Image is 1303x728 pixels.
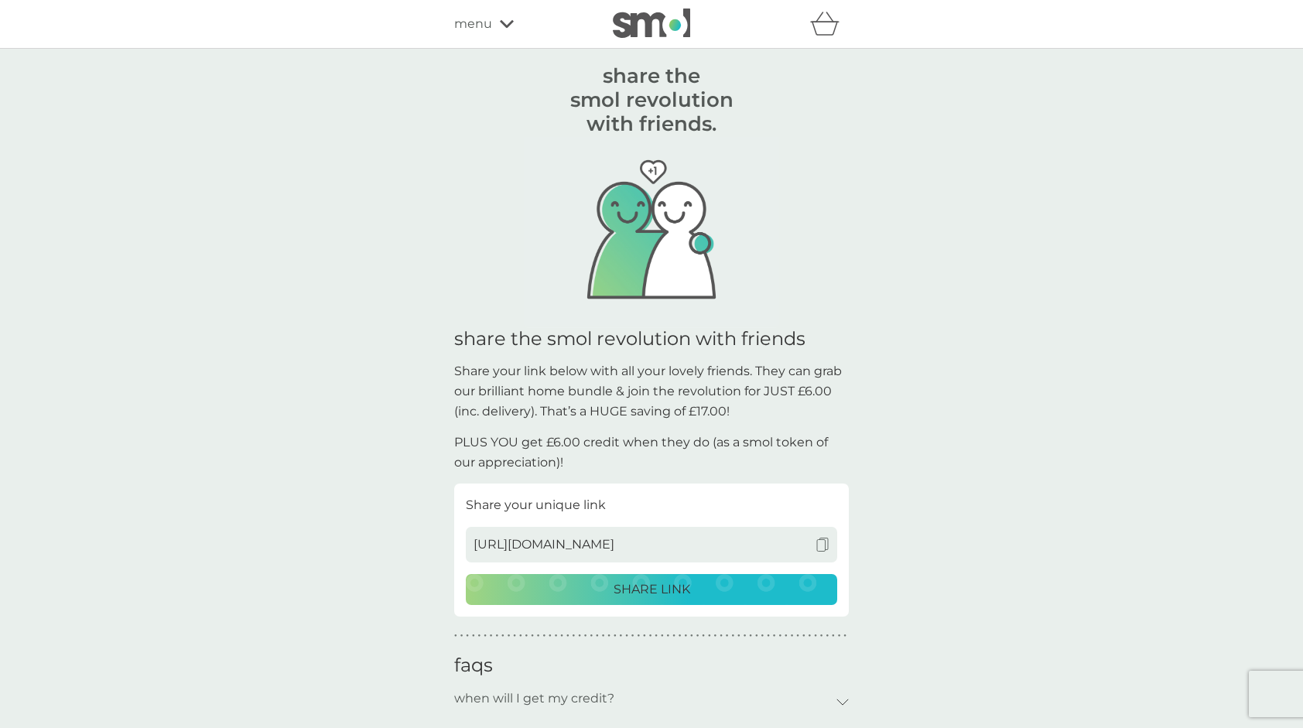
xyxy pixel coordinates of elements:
p: ● [484,632,487,640]
img: This graphic shows two friends, one with their arm around the other. [524,137,779,328]
p: ● [708,632,711,640]
p: ● [637,632,640,640]
p: ● [590,632,593,640]
p: ● [454,632,457,640]
h1: share the smol revolution with friends. [570,49,734,137]
p: ● [773,632,776,640]
p: ● [720,632,723,640]
p: ● [620,632,623,640]
p: ● [478,632,481,640]
p: ● [614,632,617,640]
p: ● [584,632,587,640]
div: basket [810,9,849,39]
p: ● [749,632,752,640]
h2: faqs [454,655,849,681]
p: ● [573,632,576,640]
p: ● [460,632,463,640]
p: ● [490,632,493,640]
p: ● [513,632,516,640]
p: ● [661,632,664,640]
p: SHARE LINK [614,579,690,600]
p: ● [737,632,740,640]
p: ● [602,632,605,640]
p: ● [643,632,646,640]
p: ● [625,632,628,640]
p: ● [542,632,545,640]
p: ● [838,632,841,640]
p: ● [525,632,528,640]
p: ● [696,632,699,640]
p: ● [826,632,829,640]
p: ● [802,632,805,640]
p: ● [702,632,705,640]
p: ● [832,632,835,640]
p: ● [679,632,682,640]
p: ● [649,632,652,640]
p: ● [472,632,475,640]
p: ● [596,632,599,640]
p: ● [508,632,511,640]
p: ● [495,632,498,640]
p: ● [690,632,693,640]
p: ● [537,632,540,640]
p: ● [785,632,788,640]
p: Share your link below with all your lovely friends. They can grab our brilliant home bundle & joi... [454,361,849,421]
p: Share your unique link [466,495,837,515]
p: ● [744,632,747,640]
p: ● [761,632,764,640]
p: ● [519,632,522,640]
p: when will I get my credit? [454,681,614,716]
p: ● [566,632,569,640]
p: ● [578,632,581,640]
p: ● [667,632,670,640]
span: [URL][DOMAIN_NAME] [474,535,614,555]
p: ● [767,632,770,640]
p: ● [814,632,817,640]
p: ● [714,632,717,640]
p: ● [501,632,504,640]
p: ● [672,632,675,640]
img: copy to clipboard [816,538,829,552]
p: ● [778,632,781,640]
img: smol [613,9,690,38]
p: ● [726,632,729,640]
button: SHARE LINK [466,574,837,605]
p: PLUS YOU get £6.00 credit when they do (as a smol token of our appreciation)! [454,432,849,472]
p: ● [684,632,687,640]
p: ● [466,632,469,640]
p: ● [820,632,823,640]
p: ● [791,632,794,640]
p: ● [655,632,658,640]
p: ● [631,632,634,640]
p: ● [755,632,758,640]
h1: share the smol revolution with friends [454,328,849,350]
p: ● [549,632,552,640]
p: ● [555,632,558,640]
p: ● [731,632,734,640]
span: menu [454,14,492,34]
p: ● [809,632,812,640]
p: ● [531,632,534,640]
p: ● [607,632,610,640]
p: ● [796,632,799,640]
p: ● [843,632,846,640]
p: ● [560,632,563,640]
